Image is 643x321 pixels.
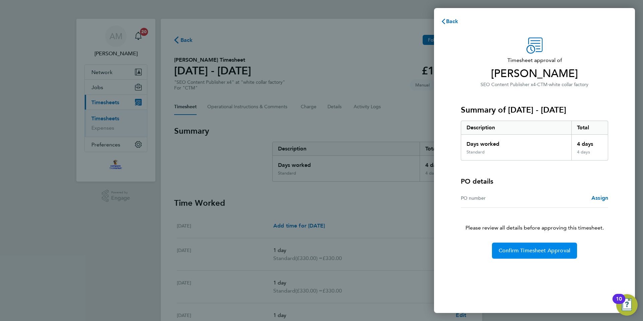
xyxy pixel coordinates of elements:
button: Confirm Timesheet Approval [492,243,577,259]
div: Standard [467,149,485,155]
button: Open Resource Center, 10 new notifications [616,294,638,316]
span: white collar factory [549,82,588,87]
span: Back [446,18,458,24]
div: Description [461,121,571,134]
span: [PERSON_NAME] [461,67,608,80]
button: Back [434,15,465,28]
p: Please review all details before approving this timesheet. [453,208,616,232]
div: PO number [461,194,534,202]
div: 4 days [571,149,608,160]
span: CTM [537,82,548,87]
span: · [536,82,537,87]
div: Days worked [461,135,571,149]
a: Assign [591,194,608,202]
span: Confirm Timesheet Approval [499,247,570,254]
span: · [548,82,549,87]
h3: Summary of [DATE] - [DATE] [461,105,608,115]
div: Total [571,121,608,134]
div: Summary of 25 - 31 Aug 2025 [461,121,608,160]
h4: PO details [461,177,493,186]
span: SEO Content Publisher x4 [481,82,536,87]
div: 4 days [571,135,608,149]
div: 10 [616,299,622,308]
span: Timesheet approval of [461,56,608,64]
span: Assign [591,195,608,201]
